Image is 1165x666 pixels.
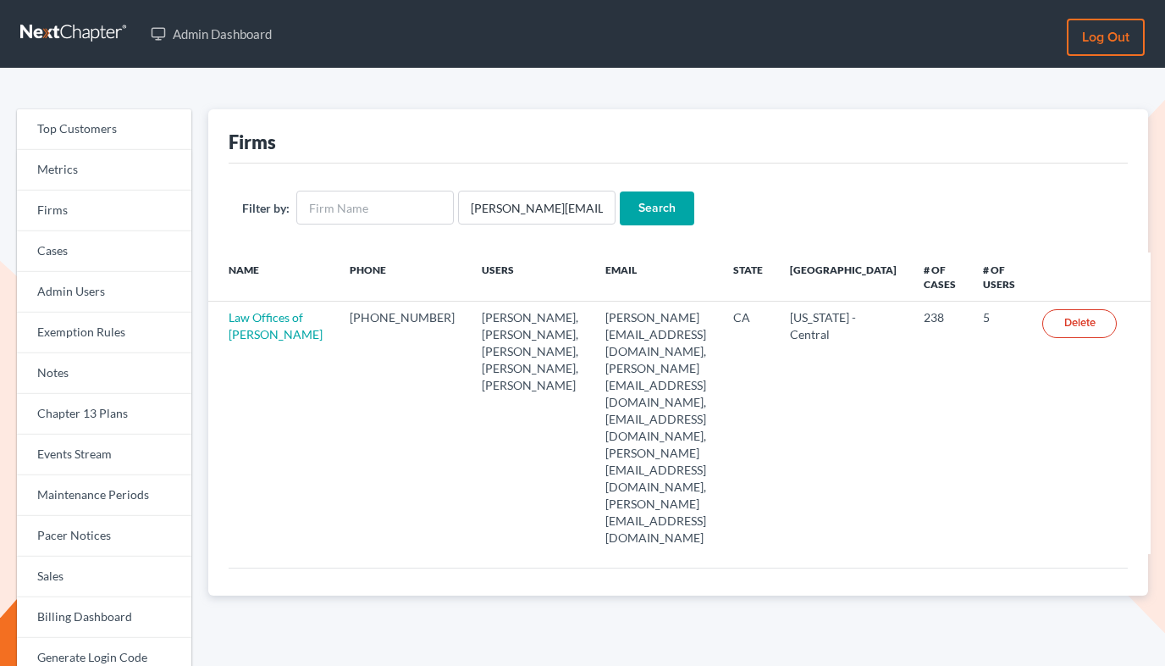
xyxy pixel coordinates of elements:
a: Metrics [17,150,191,191]
a: Events Stream [17,435,191,475]
a: Admin Dashboard [142,19,280,49]
th: Email [592,253,720,302]
input: Users [458,191,616,225]
a: Top Customers [17,109,191,150]
td: [PHONE_NUMBER] [336,302,468,554]
a: Log out [1067,19,1145,56]
a: Cases [17,231,191,272]
th: State [720,253,776,302]
a: Firms [17,191,191,231]
a: Law Offices of [PERSON_NAME] [229,310,323,341]
a: Admin Users [17,272,191,313]
td: [PERSON_NAME][EMAIL_ADDRESS][DOMAIN_NAME], [PERSON_NAME][EMAIL_ADDRESS][DOMAIN_NAME], [EMAIL_ADDR... [592,302,720,554]
div: Firms [229,130,276,154]
th: Users [468,253,592,302]
a: Delete [1042,309,1117,338]
a: Billing Dashboard [17,597,191,638]
th: Phone [336,253,468,302]
th: [GEOGRAPHIC_DATA] [776,253,910,302]
th: # of Users [969,253,1029,302]
td: CA [720,302,776,554]
a: Sales [17,557,191,597]
th: Name [208,253,336,302]
label: Filter by: [242,199,290,217]
th: # of Cases [910,253,969,302]
input: Search [620,191,694,225]
input: Firm Name [296,191,454,225]
a: Chapter 13 Plans [17,394,191,435]
td: 5 [969,302,1029,554]
td: 238 [910,302,969,554]
a: Notes [17,353,191,394]
td: [US_STATE] - Central [776,302,910,554]
a: Pacer Notices [17,516,191,557]
a: Maintenance Periods [17,475,191,516]
td: [PERSON_NAME], [PERSON_NAME], [PERSON_NAME], [PERSON_NAME], [PERSON_NAME] [468,302,592,554]
a: Exemption Rules [17,313,191,353]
